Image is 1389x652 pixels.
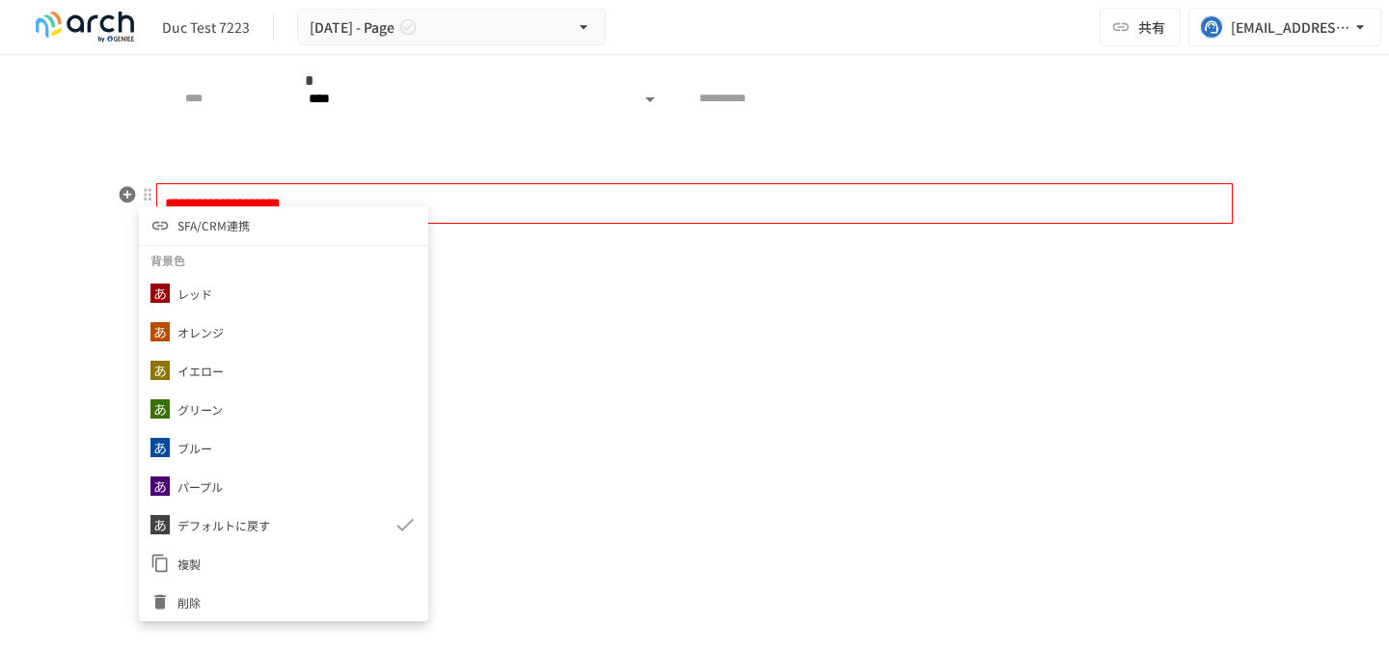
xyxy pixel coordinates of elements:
p: オレンジ [177,323,224,341]
p: レッド [177,285,212,303]
p: デフォルトに戻す [177,516,270,534]
p: 背景色 [150,251,185,269]
p: グリーン [177,400,223,419]
p: イエロー [177,362,224,380]
span: 削除 [177,593,417,611]
span: SFA/CRM連携 [177,216,250,234]
p: ブルー [177,439,212,457]
span: 複製 [177,555,417,573]
p: パープル [177,477,223,496]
